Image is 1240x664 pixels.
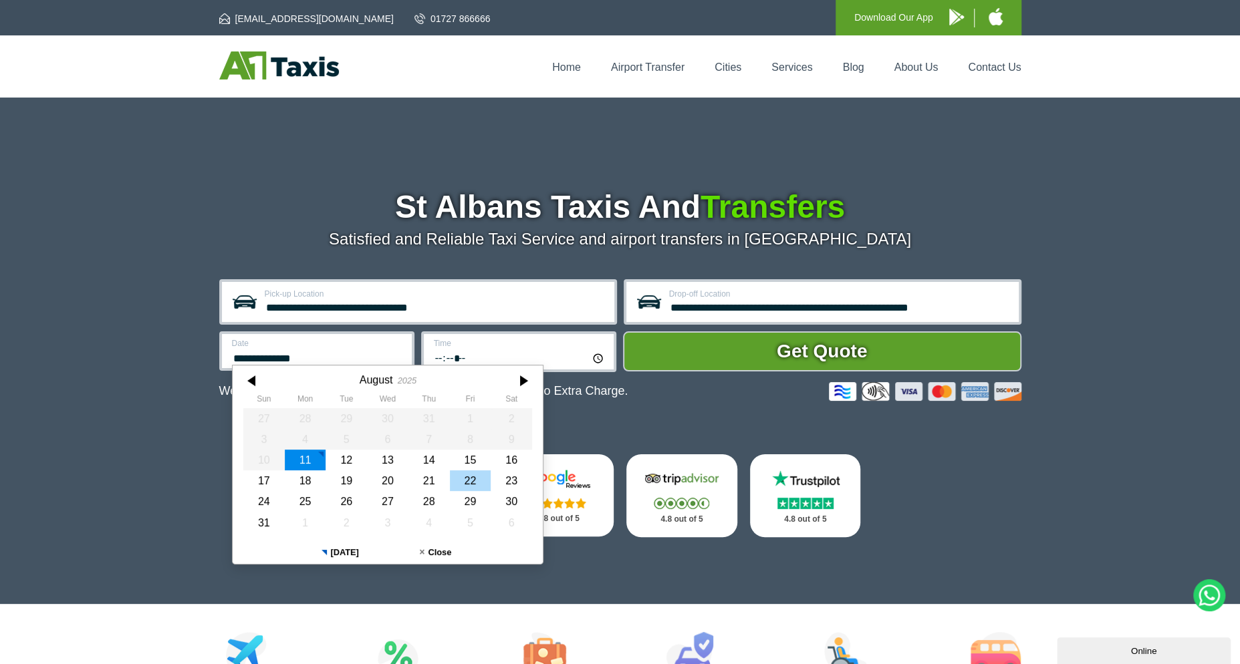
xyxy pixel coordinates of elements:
[219,230,1021,248] p: Satisfied and Reliable Taxi Service and airport transfers in [GEOGRAPHIC_DATA]
[989,8,1003,25] img: A1 Taxis iPhone App
[715,61,741,73] a: Cities
[626,454,737,537] a: Tripadvisor Stars 4.8 out of 5
[894,61,939,73] a: About Us
[284,450,326,470] div: 11 August 2025
[292,541,388,564] button: [DATE]
[491,394,532,407] th: Saturday
[219,384,628,398] p: We Now Accept Card & Contactless Payment In
[367,491,408,512] div: 27 August 2025
[284,429,326,450] div: 04 August 2025
[669,290,1011,298] label: Drop-off Location
[326,512,367,533] div: 02 September 2025
[243,512,285,533] div: 31 August 2025
[517,510,599,527] p: 4.8 out of 5
[968,61,1021,73] a: Contact Us
[219,51,339,79] img: A1 Taxis St Albans LTD
[491,408,532,429] div: 02 August 2025
[434,339,606,347] label: Time
[367,512,408,533] div: 03 September 2025
[326,394,367,407] th: Tuesday
[777,498,834,509] img: Stars
[367,450,408,470] div: 13 August 2025
[367,470,408,491] div: 20 August 2025
[408,450,449,470] div: 14 August 2025
[503,454,614,536] a: Google Stars 4.8 out of 5
[449,408,491,429] div: 01 August 2025
[611,61,685,73] a: Airport Transfer
[243,450,285,470] div: 10 August 2025
[408,408,449,429] div: 31 July 2025
[449,394,491,407] th: Friday
[284,408,326,429] div: 28 July 2025
[641,511,723,528] p: 4.8 out of 5
[623,331,1021,371] button: Get Quote
[326,429,367,450] div: 05 August 2025
[414,12,491,25] a: 01727 866666
[388,541,483,564] button: Close
[326,450,367,470] div: 12 August 2025
[408,512,449,533] div: 04 September 2025
[359,373,392,386] div: August
[397,375,416,385] div: 2025
[854,9,933,26] p: Download Our App
[243,408,285,429] div: 27 July 2025
[232,339,404,347] label: Date
[750,454,861,537] a: Trustpilot Stars 4.8 out of 5
[842,61,864,73] a: Blog
[449,470,491,491] div: 22 August 2025
[771,61,812,73] a: Services
[408,491,449,512] div: 28 August 2025
[449,491,491,512] div: 29 August 2025
[243,394,285,407] th: Sunday
[765,469,846,489] img: Trustpilot
[219,191,1021,223] h1: St Albans Taxis And
[949,9,964,25] img: A1 Taxis Android App
[765,511,846,528] p: 4.8 out of 5
[475,384,628,397] span: The Car at No Extra Charge.
[408,394,449,407] th: Thursday
[449,512,491,533] div: 05 September 2025
[243,491,285,512] div: 24 August 2025
[552,61,581,73] a: Home
[367,429,408,450] div: 06 August 2025
[701,189,845,224] span: Transfers
[284,394,326,407] th: Monday
[408,429,449,450] div: 07 August 2025
[367,408,408,429] div: 30 July 2025
[243,429,285,450] div: 03 August 2025
[654,498,709,509] img: Stars
[408,470,449,491] div: 21 August 2025
[326,470,367,491] div: 19 August 2025
[367,394,408,407] th: Wednesday
[491,491,532,512] div: 30 August 2025
[449,429,491,450] div: 08 August 2025
[491,429,532,450] div: 09 August 2025
[284,512,326,533] div: 01 September 2025
[518,469,598,489] img: Google
[219,12,394,25] a: [EMAIL_ADDRESS][DOMAIN_NAME]
[1057,635,1233,664] iframe: chat widget
[284,470,326,491] div: 18 August 2025
[829,382,1021,401] img: Credit And Debit Cards
[491,470,532,491] div: 23 August 2025
[326,408,367,429] div: 29 July 2025
[284,491,326,512] div: 25 August 2025
[531,498,586,508] img: Stars
[642,469,722,489] img: Tripadvisor
[243,470,285,491] div: 17 August 2025
[449,450,491,470] div: 15 August 2025
[326,491,367,512] div: 26 August 2025
[491,512,532,533] div: 06 September 2025
[491,450,532,470] div: 16 August 2025
[265,290,606,298] label: Pick-up Location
